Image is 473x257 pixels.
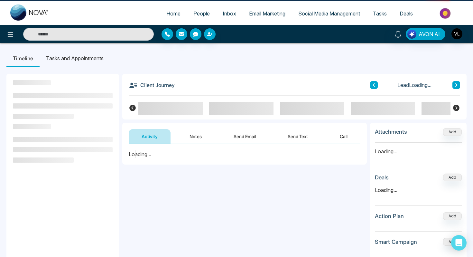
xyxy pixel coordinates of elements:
button: Add [443,174,462,181]
span: Social Media Management [298,10,360,17]
span: People [193,10,210,17]
a: Tasks [366,7,393,20]
span: Add [443,129,462,134]
h3: Attachments [375,128,407,135]
h3: Action Plan [375,213,404,219]
h3: Client Journey [129,80,175,90]
a: Home [160,7,187,20]
button: Send Email [221,129,269,144]
div: Loading... [129,150,360,158]
button: Add [443,128,462,136]
p: Loading... [375,143,462,155]
span: Lead Loading... [397,81,431,89]
p: Loading... [375,186,462,194]
button: Add [443,238,462,246]
a: Social Media Management [292,7,366,20]
button: Call [327,129,360,144]
button: Add [443,212,462,220]
button: Send Text [275,129,321,144]
span: Email Marketing [249,10,285,17]
a: Email Marketing [243,7,292,20]
div: Open Intercom Messenger [451,235,467,251]
button: Activity [129,129,171,144]
a: Inbox [216,7,243,20]
span: Inbox [223,10,236,17]
span: Tasks [373,10,387,17]
a: People [187,7,216,20]
button: AVON AI [406,28,445,40]
img: User Avatar [451,28,462,39]
span: Deals [400,10,413,17]
img: Lead Flow [407,30,416,39]
h3: Deals [375,174,389,181]
img: Market-place.gif [422,6,469,21]
span: Home [166,10,181,17]
h3: Smart Campaign [375,239,417,245]
li: Tasks and Appointments [40,50,110,67]
a: Deals [393,7,419,20]
span: AVON AI [419,30,440,38]
img: Nova CRM Logo [10,5,49,21]
li: Timeline [6,50,40,67]
button: Notes [177,129,215,144]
